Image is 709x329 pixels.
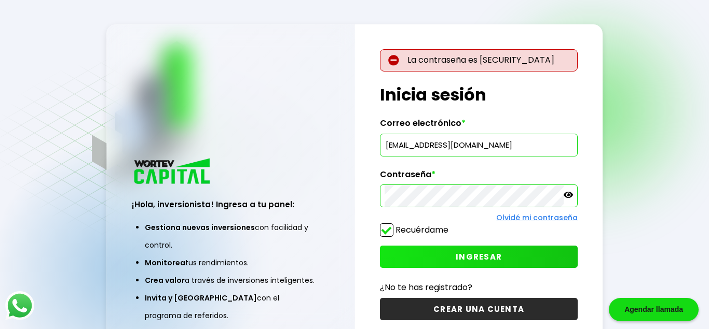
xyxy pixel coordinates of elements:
span: Monitorea [145,258,185,268]
label: Recuérdame [396,224,448,236]
a: Olvidé mi contraseña [496,212,578,223]
img: logos_whatsapp-icon.242b2217.svg [5,291,34,320]
label: Contraseña [380,169,578,185]
a: ¿No te has registrado?CREAR UNA CUENTA [380,281,578,320]
p: La contraseña es [SECURITY_DATA] [380,49,578,71]
input: hola@wortev.capital [385,134,574,156]
h3: ¡Hola, inversionista! Ingresa a tu panel: [132,198,330,210]
li: con el programa de referidos. [145,289,317,324]
span: INGRESAR [456,251,502,262]
div: Agendar llamada [609,298,699,321]
span: Invita y [GEOGRAPHIC_DATA] [145,293,257,303]
h1: Inicia sesión [380,82,578,107]
p: ¿No te has registrado? [380,281,578,294]
li: a través de inversiones inteligentes. [145,271,317,289]
li: tus rendimientos. [145,254,317,271]
img: error-circle.027baa21.svg [388,55,399,66]
button: INGRESAR [380,246,578,268]
img: logo_wortev_capital [132,157,214,188]
button: CREAR UNA CUENTA [380,298,578,320]
span: Crea valor [145,275,185,285]
span: Gestiona nuevas inversiones [145,222,255,233]
label: Correo electrónico [380,118,578,134]
li: con facilidad y control. [145,219,317,254]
